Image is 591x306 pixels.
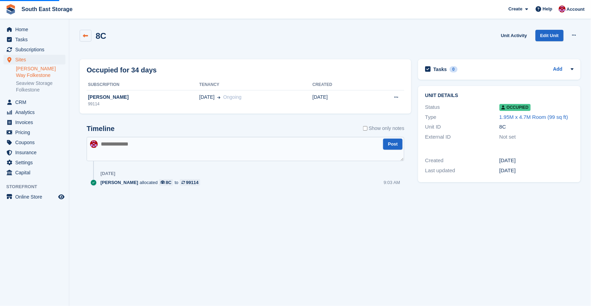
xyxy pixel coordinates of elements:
label: Show only notes [363,125,405,132]
div: allocated to [100,179,204,186]
button: Post [383,139,403,150]
a: menu [3,138,65,147]
a: menu [3,148,65,157]
h2: Occupied for 34 days [87,65,157,75]
img: Roger Norris [90,140,98,148]
div: Created [425,157,499,165]
span: Coupons [15,138,57,147]
a: menu [3,97,65,107]
h2: 8C [96,31,106,41]
span: Online Store [15,192,57,202]
a: [PERSON_NAME] Way Folkestone [16,65,65,79]
a: 8C [159,179,173,186]
th: Tenancy [199,79,312,90]
a: 99114 [180,179,200,186]
a: 1.95M x 4.7M Room (99 sq ft) [500,114,568,120]
div: 9:03 AM [384,179,400,186]
div: Last updated [425,167,499,175]
div: Not set [500,133,574,141]
span: Ongoing [223,94,241,100]
div: [PERSON_NAME] [87,94,199,101]
h2: Tasks [433,66,447,72]
a: menu [3,45,65,54]
span: Capital [15,168,57,177]
a: Unit Activity [498,30,530,41]
img: stora-icon-8386f47178a22dfd0bd8f6a31ec36ba5ce8667c1dd55bd0f319d3a0aa187defe.svg [6,4,16,15]
a: menu [3,107,65,117]
td: [DATE] [312,90,365,111]
a: menu [3,55,65,64]
span: Pricing [15,128,57,137]
a: menu [3,128,65,137]
div: 99114 [87,101,199,107]
div: Type [425,113,499,121]
input: Show only notes [363,125,368,132]
a: Add [553,65,563,73]
a: menu [3,158,65,167]
a: menu [3,192,65,202]
a: menu [3,117,65,127]
span: Analytics [15,107,57,117]
div: 99114 [186,179,199,186]
span: Home [15,25,57,34]
span: Create [509,6,522,12]
span: Tasks [15,35,57,44]
span: Help [543,6,553,12]
a: menu [3,25,65,34]
span: Storefront [6,183,69,190]
div: [DATE] [500,157,574,165]
div: Unit ID [425,123,499,131]
a: Edit Unit [536,30,564,41]
span: Settings [15,158,57,167]
div: Status [425,103,499,111]
div: [DATE] [100,171,115,176]
span: Subscriptions [15,45,57,54]
span: [DATE] [199,94,214,101]
span: Account [567,6,585,13]
th: Subscription [87,79,199,90]
a: menu [3,168,65,177]
th: Created [312,79,365,90]
a: menu [3,35,65,44]
span: Invoices [15,117,57,127]
span: CRM [15,97,57,107]
span: Sites [15,55,57,64]
a: Preview store [57,193,65,201]
a: Seaview Storage Folkestone [16,80,65,93]
h2: Unit details [425,93,574,98]
div: 0 [450,66,458,72]
div: 8C [500,123,574,131]
a: South East Storage [19,3,76,15]
span: Insurance [15,148,57,157]
span: Occupied [500,104,531,111]
span: [PERSON_NAME] [100,179,138,186]
div: External ID [425,133,499,141]
h2: Timeline [87,125,115,133]
img: Roger Norris [559,6,566,12]
div: 8C [166,179,172,186]
div: [DATE] [500,167,574,175]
